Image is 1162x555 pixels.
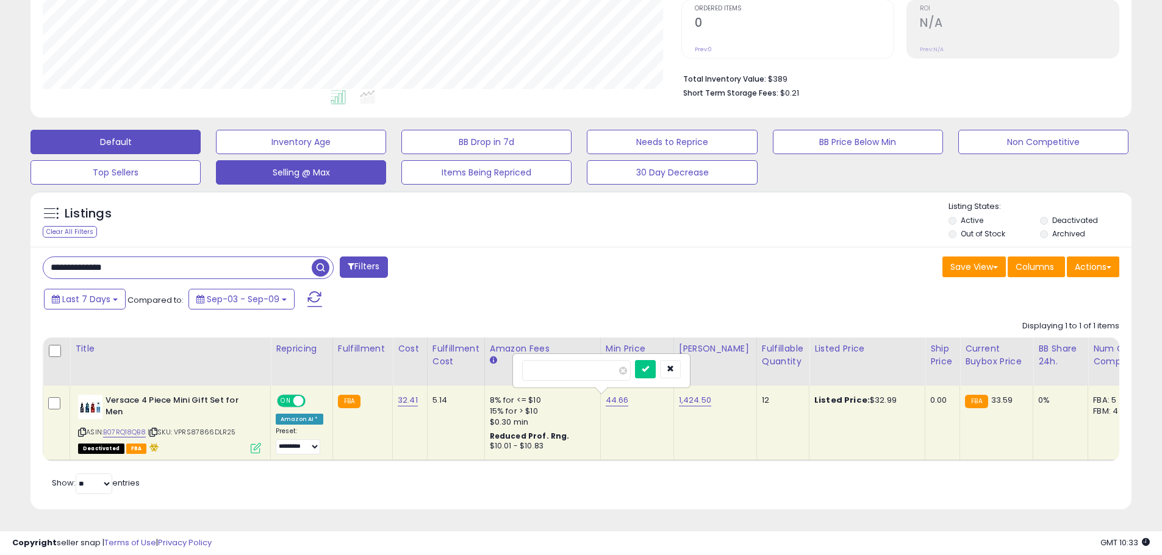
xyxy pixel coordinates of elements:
[12,537,57,548] strong: Copyright
[1038,342,1083,368] div: BB Share 24h.
[1093,406,1133,417] div: FBM: 4
[814,394,870,406] b: Listed Price:
[103,427,146,437] a: B07RQ18QB8
[490,395,591,406] div: 8% for <= $10
[1038,395,1078,406] div: 0%
[490,441,591,451] div: $10.01 - $10.83
[338,342,387,355] div: Fulfillment
[401,130,572,154] button: BB Drop in 7d
[683,88,778,98] b: Short Term Storage Fees:
[127,294,184,306] span: Compared to:
[1093,395,1133,406] div: FBA: 5
[587,160,757,185] button: 30 Day Decrease
[961,215,983,225] label: Active
[62,293,110,305] span: Last 7 Days
[606,394,629,406] a: 44.66
[304,396,323,406] span: OFF
[490,342,595,355] div: Amazon Fees
[1093,342,1138,368] div: Num of Comp.
[1008,256,1065,277] button: Columns
[695,16,894,32] h2: 0
[216,160,386,185] button: Selling @ Max
[1022,320,1119,332] div: Displaying 1 to 1 of 1 items
[920,5,1119,12] span: ROI
[683,74,766,84] b: Total Inventory Value:
[920,16,1119,32] h2: N/A
[398,394,418,406] a: 32.41
[30,130,201,154] button: Default
[12,537,212,549] div: seller snap | |
[158,537,212,548] a: Privacy Policy
[780,87,799,99] span: $0.21
[216,130,386,154] button: Inventory Age
[965,395,988,408] small: FBA
[930,395,950,406] div: 0.00
[679,394,711,406] a: 1,424.50
[106,395,254,420] b: Versace 4 Piece Mini Gift Set for Men
[958,130,1128,154] button: Non Competitive
[930,342,955,368] div: Ship Price
[276,427,323,454] div: Preset:
[965,342,1028,368] div: Current Buybox Price
[432,342,479,368] div: Fulfillment Cost
[490,417,591,428] div: $0.30 min
[1052,215,1098,225] label: Deactivated
[75,342,265,355] div: Title
[695,46,712,53] small: Prev: 0
[762,342,804,368] div: Fulfillable Quantity
[490,406,591,417] div: 15% for > $10
[949,201,1132,213] p: Listing States:
[814,395,916,406] div: $32.99
[1067,256,1119,277] button: Actions
[942,256,1006,277] button: Save View
[43,226,97,238] div: Clear All Filters
[1100,537,1150,548] span: 2025-09-17 10:33 GMT
[683,71,1110,85] li: $389
[773,130,943,154] button: BB Price Below Min
[679,342,751,355] div: [PERSON_NAME]
[1016,261,1054,273] span: Columns
[52,477,140,489] span: Show: entries
[78,395,102,419] img: 410nG0et-nL._SL40_.jpg
[65,205,112,222] h5: Listings
[606,342,669,355] div: Min Price
[340,256,387,278] button: Filters
[1052,228,1085,239] label: Archived
[587,130,757,154] button: Needs to Reprice
[762,395,800,406] div: 12
[695,5,894,12] span: Ordered Items
[188,289,295,309] button: Sep-03 - Sep-09
[991,394,1013,406] span: 33.59
[44,289,126,309] button: Last 7 Days
[961,228,1005,239] label: Out of Stock
[278,396,293,406] span: ON
[104,537,156,548] a: Terms of Use
[207,293,279,305] span: Sep-03 - Sep-09
[401,160,572,185] button: Items Being Repriced
[78,395,261,452] div: ASIN:
[814,342,920,355] div: Listed Price
[490,431,570,441] b: Reduced Prof. Rng.
[432,395,475,406] div: 5.14
[30,160,201,185] button: Top Sellers
[338,395,360,408] small: FBA
[276,342,328,355] div: Repricing
[146,443,159,451] i: hazardous material
[490,355,497,366] small: Amazon Fees.
[78,444,124,454] span: All listings that are unavailable for purchase on Amazon for any reason other than out-of-stock
[920,46,944,53] small: Prev: N/A
[148,427,236,437] span: | SKU: VPRS87866DLR25
[276,414,323,425] div: Amazon AI *
[126,444,147,454] span: FBA
[398,342,422,355] div: Cost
